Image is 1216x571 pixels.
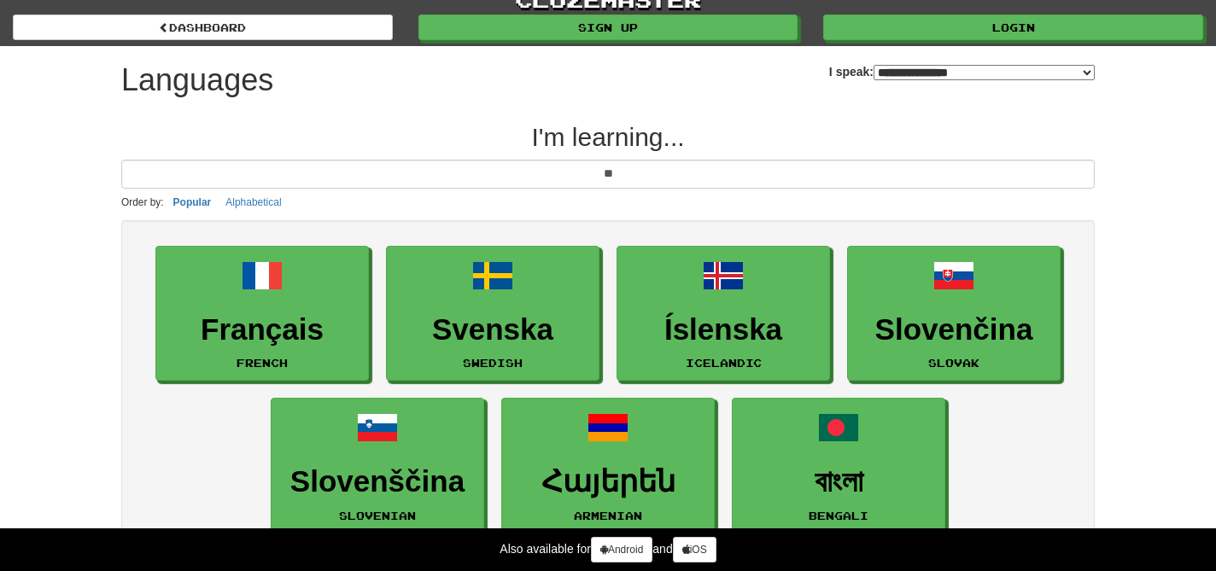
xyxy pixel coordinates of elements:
h1: Languages [121,63,273,97]
a: Android [591,537,652,562]
a: Login [823,15,1203,40]
h3: বাংলা [741,465,936,498]
h3: Français [165,313,360,347]
small: Swedish [463,357,523,369]
a: বাংলাBengali [732,398,945,533]
small: Bengali [809,510,868,521]
a: dashboard [13,15,393,40]
h3: Հայերեն [511,465,705,498]
small: Armenian [574,510,642,521]
h3: Slovenčina [856,313,1051,347]
a: ÍslenskaIcelandic [617,246,830,382]
a: SlovenčinaSlovak [847,246,1061,382]
small: French [237,357,288,369]
a: FrançaisFrench [155,246,369,382]
h2: I'm learning... [121,123,1095,151]
select: I speak: [874,65,1095,80]
small: Slovak [928,357,979,369]
small: Slovenian [339,510,416,521]
small: Icelandic [686,357,762,369]
h3: Svenska [395,313,590,347]
a: SlovenščinaSlovenian [271,398,484,533]
small: Order by: [121,196,164,208]
label: I speak: [829,63,1095,80]
a: Sign up [418,15,798,40]
button: Popular [168,193,217,212]
a: iOS [673,537,716,562]
h3: Íslenska [626,313,821,347]
button: Alphabetical [220,193,286,212]
a: SvenskaSwedish [386,246,599,382]
h3: Slovenščina [280,465,475,498]
a: ՀայերենArmenian [501,398,715,533]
